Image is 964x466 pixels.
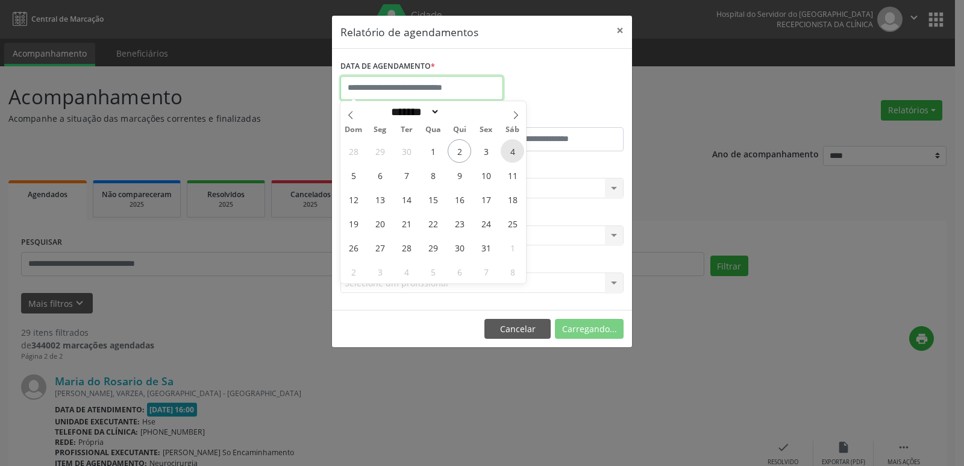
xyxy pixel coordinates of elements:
[395,212,418,235] span: Outubro 21, 2025
[395,139,418,163] span: Setembro 30, 2025
[484,319,551,339] button: Cancelar
[485,109,624,127] label: ATÉ
[342,139,365,163] span: Setembro 28, 2025
[501,187,524,211] span: Outubro 18, 2025
[368,236,392,259] span: Outubro 27, 2025
[448,260,471,283] span: Novembro 6, 2025
[421,187,445,211] span: Outubro 15, 2025
[395,163,418,187] span: Outubro 7, 2025
[474,187,498,211] span: Outubro 17, 2025
[501,212,524,235] span: Outubro 25, 2025
[368,187,392,211] span: Outubro 13, 2025
[608,16,632,45] button: Close
[342,260,365,283] span: Novembro 2, 2025
[474,212,498,235] span: Outubro 24, 2025
[395,236,418,259] span: Outubro 28, 2025
[501,139,524,163] span: Outubro 4, 2025
[368,139,392,163] span: Setembro 29, 2025
[474,139,498,163] span: Outubro 3, 2025
[448,212,471,235] span: Outubro 23, 2025
[448,187,471,211] span: Outubro 16, 2025
[340,126,367,134] span: Dom
[421,236,445,259] span: Outubro 29, 2025
[368,163,392,187] span: Outubro 6, 2025
[440,105,480,118] input: Year
[421,139,445,163] span: Outubro 1, 2025
[474,260,498,283] span: Novembro 7, 2025
[473,126,499,134] span: Sex
[342,236,365,259] span: Outubro 26, 2025
[421,163,445,187] span: Outubro 8, 2025
[555,319,624,339] button: Carregando...
[474,236,498,259] span: Outubro 31, 2025
[448,139,471,163] span: Outubro 2, 2025
[368,260,392,283] span: Novembro 3, 2025
[395,260,418,283] span: Novembro 4, 2025
[501,260,524,283] span: Novembro 8, 2025
[368,212,392,235] span: Outubro 20, 2025
[501,163,524,187] span: Outubro 11, 2025
[501,236,524,259] span: Novembro 1, 2025
[342,212,365,235] span: Outubro 19, 2025
[340,57,435,76] label: DATA DE AGENDAMENTO
[448,163,471,187] span: Outubro 9, 2025
[474,163,498,187] span: Outubro 10, 2025
[387,105,440,118] select: Month
[499,126,526,134] span: Sáb
[342,163,365,187] span: Outubro 5, 2025
[340,24,478,40] h5: Relatório de agendamentos
[367,126,393,134] span: Seg
[421,260,445,283] span: Novembro 5, 2025
[342,187,365,211] span: Outubro 12, 2025
[393,126,420,134] span: Ter
[395,187,418,211] span: Outubro 14, 2025
[420,126,446,134] span: Qua
[448,236,471,259] span: Outubro 30, 2025
[421,212,445,235] span: Outubro 22, 2025
[446,126,473,134] span: Qui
